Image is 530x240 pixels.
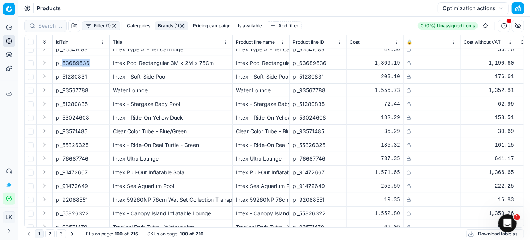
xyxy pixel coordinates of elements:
[24,229,33,238] button: Go to previous page
[236,223,286,231] div: Tropical Fruit Tube - Watermelon
[40,208,49,218] button: Expand
[236,196,286,204] div: Intex 59260NP 76cm Wet Set Collection Transparent Swim Tube - Green
[56,39,68,45] span: idTsin
[293,141,343,149] div: pl_55826325
[40,126,49,136] button: Expand
[236,59,286,67] div: Intex Pool Rectangular 3M x 2M x 75Cm
[464,155,514,163] div: 641.17
[350,223,400,231] div: 67.09
[236,87,286,94] div: Water Lounge
[113,155,229,163] div: Intex Ultra Lounge
[236,155,286,163] div: Intex Ultra Lounge
[350,196,400,204] div: 19.35
[350,128,400,135] div: 35.29
[236,114,286,122] div: Intex - Ride-On Yellow Duck
[24,229,77,238] nav: pagination
[236,141,286,149] div: Intex - Ride-On Real Turtle - Green
[56,182,88,190] span: pl_91472649
[464,128,514,135] div: 30.69
[350,210,400,217] div: 1,552.80
[350,87,400,94] div: 1,555.73
[56,223,87,231] span: pl_93571479
[56,128,87,135] span: pl_93571485
[40,72,49,81] button: Expand
[37,5,61,12] nav: breadcrumb
[113,210,229,217] div: Intex - Canopy Island Inflatable Lounge
[40,181,49,190] button: Expand
[196,231,203,237] strong: 216
[350,114,400,122] div: 182.29
[350,141,400,149] div: 185.32
[350,39,360,45] span: Cost
[466,229,524,238] button: Download table as...
[56,196,88,204] span: pl_92088551
[124,231,129,237] strong: of
[293,155,343,163] div: pl_76687746
[236,182,286,190] div: Intex Sea Aquarium Pool
[350,169,400,176] div: 1,571.65
[56,46,88,53] span: pl_35541683
[438,2,509,14] button: Optimization actions
[236,169,286,176] div: Intex Pull-Out Inflatable Sofa
[113,141,229,149] div: Intex - Ride-On Real Turtle - Green
[293,100,343,108] div: pl_51280835
[130,231,138,237] strong: 216
[350,73,400,81] div: 203.10
[189,231,194,237] strong: of
[40,154,49,163] button: Expand
[437,23,475,29] span: Unassigned items
[113,87,229,94] div: Water Lounge
[40,222,49,231] button: Expand
[293,182,343,190] div: pl_91472649
[464,114,514,122] div: 158.51
[293,46,343,53] div: pl_35541683
[293,73,343,81] div: pl_51280831
[267,21,302,30] button: Add filter
[236,100,286,108] div: Intex - Stargaze Baby Pool
[350,46,400,53] div: 42.30
[464,182,514,190] div: 222.25
[236,73,286,81] div: Intex - Soft-Side Pool
[113,100,229,108] div: Intex - Stargaze Baby Pool
[418,22,478,30] a: 0 (0%)Unassigned items
[40,113,49,122] button: Expand
[56,87,88,94] span: pl_93567788
[37,5,61,12] span: Products
[113,73,229,81] div: Intex - Soft-Side Pool
[56,210,89,217] span: pl_55826322
[190,21,233,30] button: Pricing campaign
[464,59,514,67] div: 1,190.60
[464,100,514,108] div: 62.99
[464,73,514,81] div: 176.61
[514,214,520,220] span: 1
[293,223,343,231] div: pl_93571479
[113,182,229,190] div: Intex Sea Aquarium Pool
[38,22,62,30] input: Search by SKU or title
[236,128,286,135] div: Clear Color Tube - Blue/Green
[236,39,275,45] span: Product line name
[293,87,343,94] div: pl_93567788
[124,21,153,30] button: Categories
[293,59,343,67] div: pl_63689636
[56,114,89,122] span: pl_53024608
[82,21,120,30] button: Filter (1)
[45,229,55,238] button: 2
[40,140,49,149] button: Expand
[40,38,49,47] button: Expand all
[3,211,15,223] button: LK
[113,223,229,231] div: Tropical Fruit Tube - Watermelon
[113,59,229,67] div: Intex Pool Rectangular 3M x 2M x 75Cm
[113,169,229,176] div: Intex Pull-Out Inflatable Sofa
[464,210,514,217] div: 1,350.26
[407,39,412,45] span: 🔒
[113,114,229,122] div: Intex - Ride-On Yellow Duck
[464,141,514,149] div: 161.15
[350,155,400,163] div: 737.35
[293,169,343,176] div: pl_91472667
[293,196,343,204] div: pl_92088551
[56,155,88,163] span: pl_76687746
[113,39,122,45] span: Title
[86,231,113,237] span: PLs on page :
[40,167,49,177] button: Expand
